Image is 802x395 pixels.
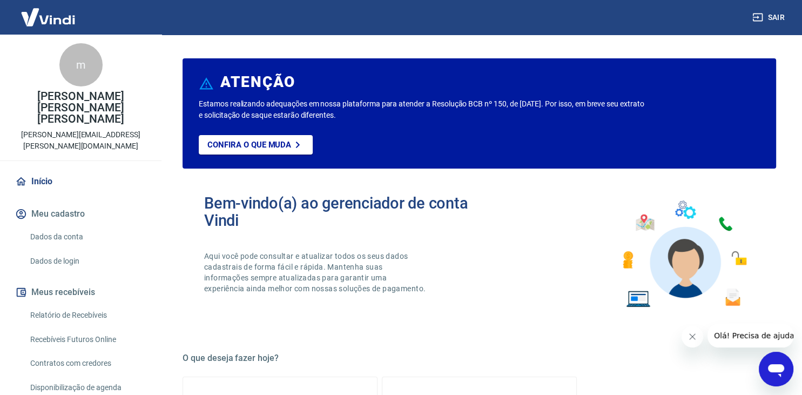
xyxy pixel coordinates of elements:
a: Recebíveis Futuros Online [26,329,149,351]
h2: Bem-vindo(a) ao gerenciador de conta Vindi [204,195,480,229]
a: Dados de login [26,250,149,272]
p: Aqui você pode consultar e atualizar todos os seus dados cadastrais de forma fácil e rápida. Mant... [204,251,428,294]
img: Vindi [13,1,83,34]
p: [PERSON_NAME][EMAIL_ADDRESS][PERSON_NAME][DOMAIN_NAME] [9,129,153,152]
a: Dados da conta [26,226,149,248]
h5: O que deseja fazer hoje? [183,353,776,364]
p: Confira o que muda [207,140,291,150]
iframe: Fechar mensagem [682,326,703,347]
a: Contratos com credores [26,352,149,374]
a: Início [13,170,149,193]
div: m [59,43,103,86]
iframe: Botão para abrir a janela de mensagens [759,352,793,386]
img: Imagem de um avatar masculino com diversos icones exemplificando as funcionalidades do gerenciado... [613,195,754,314]
p: [PERSON_NAME] [PERSON_NAME] [PERSON_NAME] [9,91,153,125]
a: Relatório de Recebíveis [26,304,149,326]
span: Olá! Precisa de ajuda? [6,8,91,16]
button: Meu cadastro [13,202,149,226]
iframe: Mensagem da empresa [707,324,793,347]
p: Estamos realizando adequações em nossa plataforma para atender a Resolução BCB nº 150, de [DATE].... [199,98,648,121]
a: Confira o que muda [199,135,313,155]
h6: ATENÇÃO [220,77,295,88]
button: Meus recebíveis [13,280,149,304]
button: Sair [750,8,789,28]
